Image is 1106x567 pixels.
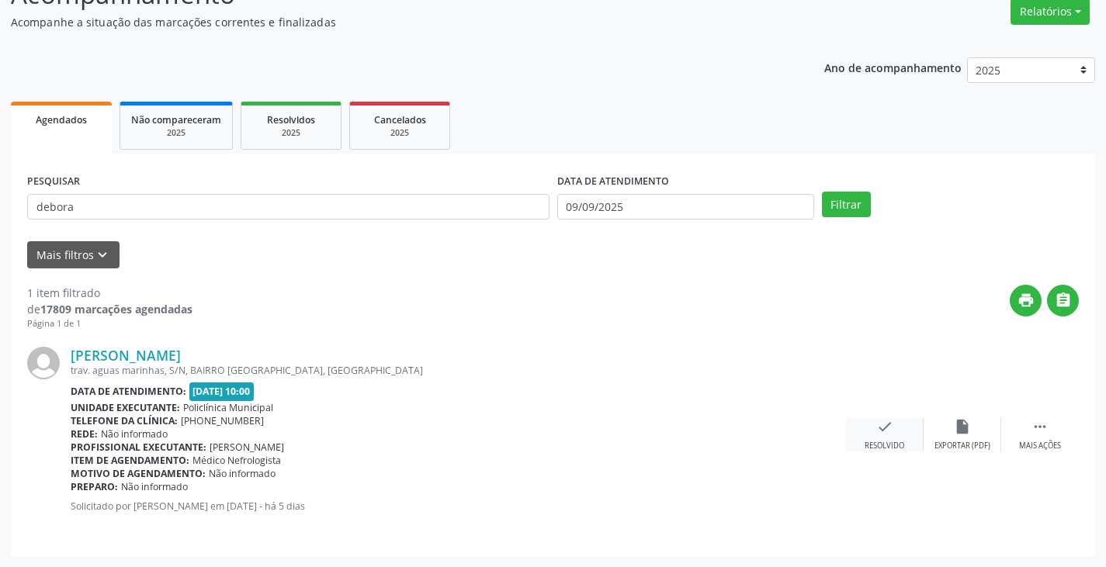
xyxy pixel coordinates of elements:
[1018,292,1035,309] i: print
[267,113,315,126] span: Resolvidos
[27,301,192,317] div: de
[71,454,189,467] b: Item de agendamento:
[131,113,221,126] span: Não compareceram
[183,401,273,414] span: Policlínica Municipal
[71,467,206,480] b: Motivo de agendamento:
[71,385,186,398] b: Data de atendimento:
[94,247,111,264] i: keyboard_arrow_down
[192,454,281,467] span: Médico Nefrologista
[27,317,192,330] div: Página 1 de 1
[824,57,962,77] p: Ano de acompanhamento
[822,192,871,218] button: Filtrar
[27,347,60,379] img: img
[27,194,550,220] input: Nome, CNS
[71,480,118,493] b: Preparo:
[865,441,904,451] div: Resolvido
[1055,292,1072,309] i: 
[27,285,192,301] div: 1 item filtrado
[11,14,770,30] p: Acompanhe a situação das marcações correntes e finalizadas
[209,467,276,480] span: Não informado
[1010,285,1042,316] button: print
[101,427,168,441] span: Não informado
[557,170,669,194] label: DATA DE ATENDIMENTO
[71,441,206,454] b: Profissional executante:
[71,364,846,377] div: trav. aguas marinhas, S/N, BAIRRO [GEOGRAPHIC_DATA], [GEOGRAPHIC_DATA]
[1019,441,1061,451] div: Mais ações
[954,418,971,435] i: insert_drive_file
[252,127,330,139] div: 2025
[189,382,255,400] span: [DATE] 10:00
[1031,418,1049,435] i: 
[36,113,87,126] span: Agendados
[1047,285,1079,316] button: 
[71,500,846,513] p: Solicitado por [PERSON_NAME] em [DATE] - há 5 dias
[557,194,814,220] input: Selecione um intervalo
[40,302,192,316] strong: 17809 marcações agendadas
[121,480,188,493] span: Não informado
[71,401,180,414] b: Unidade executante:
[71,427,98,441] b: Rede:
[27,241,120,268] button: Mais filtroskeyboard_arrow_down
[361,127,439,139] div: 2025
[876,418,893,435] i: check
[131,127,221,139] div: 2025
[71,414,178,427] b: Telefone da clínica:
[71,347,181,364] a: [PERSON_NAME]
[934,441,990,451] div: Exportar (PDF)
[374,113,426,126] span: Cancelados
[181,414,264,427] span: [PHONE_NUMBER]
[27,170,80,194] label: PESQUISAR
[210,441,284,454] span: [PERSON_NAME]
